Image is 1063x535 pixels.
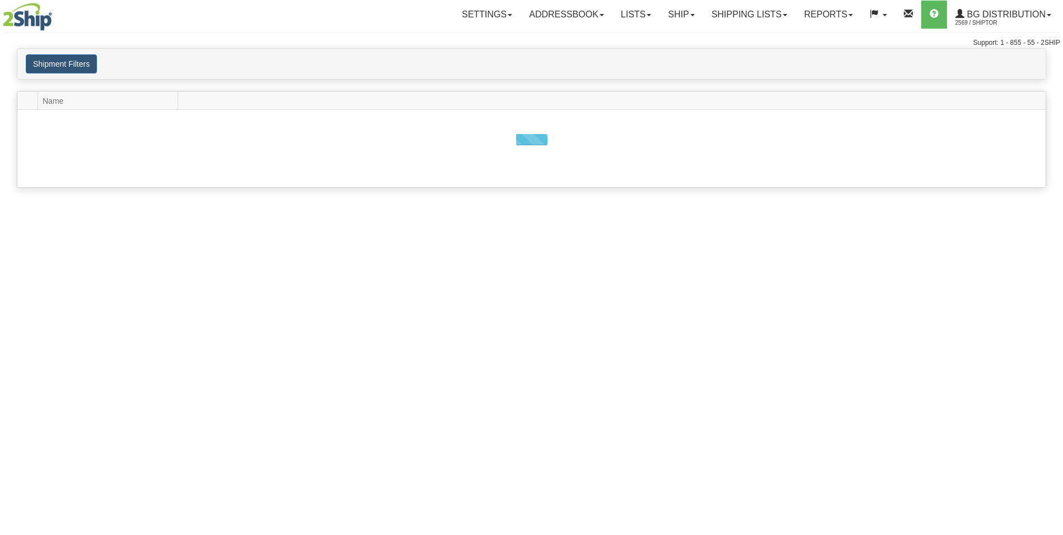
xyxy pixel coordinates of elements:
[3,3,52,31] img: logo2569.jpg
[521,1,612,29] a: Addressbook
[660,1,703,29] a: Ship
[955,17,1039,29] span: 2569 / ShipTor
[612,1,660,29] a: Lists
[796,1,861,29] a: Reports
[453,1,521,29] a: Settings
[26,54,97,73] button: Shipment Filters
[1037,210,1062,325] iframe: chat widget
[964,10,1046,19] span: BG Distribution
[3,38,1060,48] div: Support: 1 - 855 - 55 - 2SHIP
[703,1,796,29] a: Shipping lists
[947,1,1060,29] a: BG Distribution 2569 / ShipTor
